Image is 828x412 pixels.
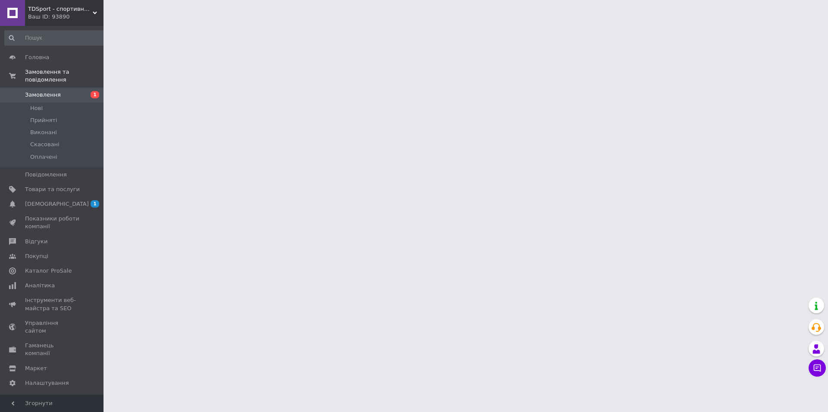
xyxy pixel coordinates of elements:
[30,116,57,124] span: Прийняті
[28,13,103,21] div: Ваш ID: 93890
[30,141,60,148] span: Скасовані
[30,153,57,161] span: Оплачені
[4,30,107,46] input: Пошук
[25,319,80,335] span: Управління сайтом
[809,359,826,377] button: Чат з покупцем
[30,129,57,136] span: Виконані
[25,282,55,289] span: Аналітика
[25,171,67,179] span: Повідомлення
[91,200,99,208] span: 1
[25,186,80,193] span: Товари та послуги
[25,200,89,208] span: [DEMOGRAPHIC_DATA]
[25,53,49,61] span: Головна
[25,68,103,84] span: Замовлення та повідомлення
[25,296,80,312] span: Інструменти веб-майстра та SEO
[25,267,72,275] span: Каталог ProSale
[25,342,80,357] span: Гаманець компанії
[25,91,61,99] span: Замовлення
[25,238,47,245] span: Відгуки
[25,252,48,260] span: Покупці
[91,91,99,98] span: 1
[25,379,69,387] span: Налаштування
[25,215,80,230] span: Показники роботи компанії
[30,104,43,112] span: Нові
[28,5,93,13] span: TDSport - спортивний волейбольний інтернет-магазин
[25,365,47,372] span: Маркет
